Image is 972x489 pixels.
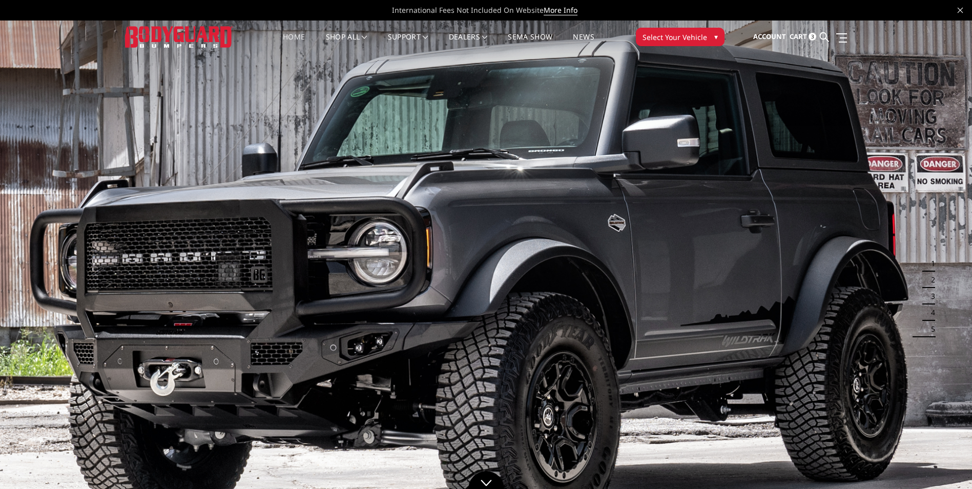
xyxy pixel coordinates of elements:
span: Account [753,32,786,41]
span: Cart [790,32,807,41]
a: More Info [544,5,577,15]
a: Cart 3 [790,23,816,51]
button: 4 of 5 [925,304,935,321]
span: 3 [809,33,816,40]
a: Dealers [449,33,488,53]
span: ▾ [714,31,718,42]
iframe: Chat Widget [921,440,972,489]
a: Click to Down [468,471,504,489]
a: Account [753,23,786,51]
button: 5 of 5 [925,321,935,337]
a: shop all [326,33,367,53]
img: BODYGUARD BUMPERS [125,26,233,47]
button: 3 of 5 [925,288,935,304]
a: News [573,33,594,53]
a: Support [388,33,428,53]
a: SEMA Show [508,33,552,53]
span: Select Your Vehicle [643,32,707,43]
a: Home [283,33,305,53]
button: Select Your Vehicle [636,28,725,46]
button: 1 of 5 [925,255,935,272]
button: 2 of 5 [925,272,935,288]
